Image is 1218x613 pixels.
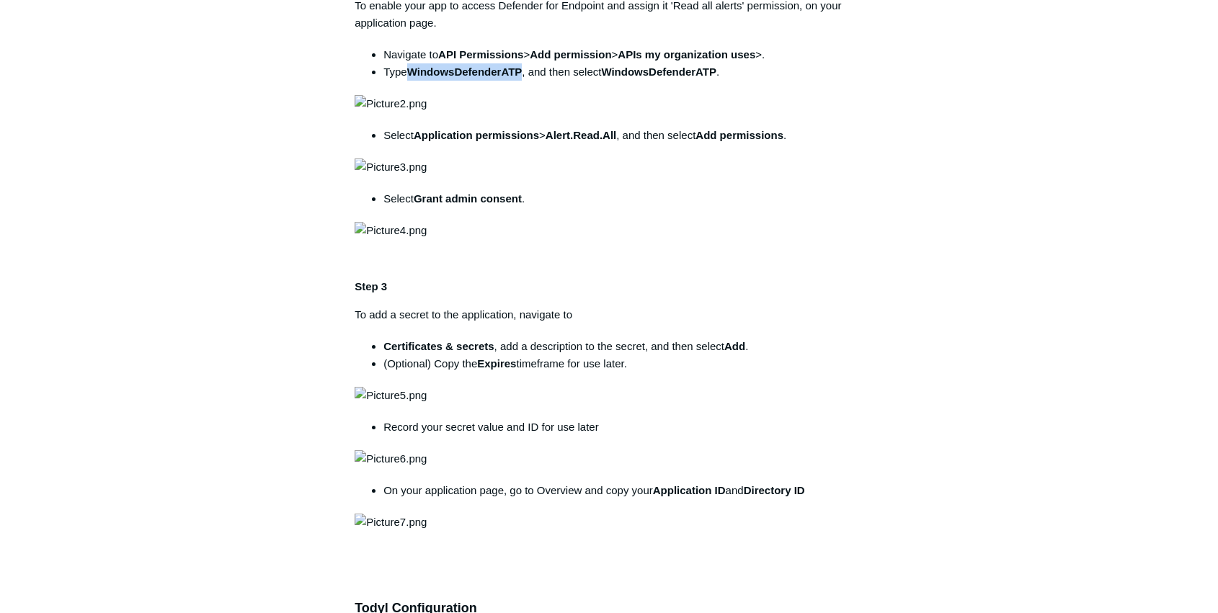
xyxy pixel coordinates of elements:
[724,340,745,352] strong: Add
[546,129,616,141] strong: Alert.Read.All
[383,355,863,372] li: (Optional) Copy the timeframe for use later.
[383,482,863,499] li: On your application page, go to Overview and copy your and
[355,514,427,531] img: Picture7.png
[355,280,387,292] strong: Step 3
[383,190,863,207] li: Select .
[383,419,863,436] li: Record your secret value and ID for use later
[383,46,863,63] li: Navigate to > > >.
[383,338,863,355] li: , add a description to the secret, and then select .
[383,63,863,81] li: Type , and then select .
[355,158,427,176] img: Picture3.png
[601,66,716,78] strong: WindowsDefenderATP
[414,192,522,205] strong: Grant admin consent
[653,484,726,496] strong: Application ID
[355,306,863,323] p: To add a secret to the application, navigate to
[530,48,611,61] strong: Add permission
[414,129,539,141] strong: Application permissions
[618,48,755,61] strong: APIs my organization uses
[407,66,523,78] strong: WindowsDefenderATP
[355,387,427,404] img: Picture5.png
[695,129,783,141] strong: Add permissions
[477,357,516,370] strong: Expires
[438,48,523,61] strong: API Permissions
[355,95,427,112] img: Picture2.png
[744,484,805,496] strong: Directory ID
[383,127,863,144] li: Select > , and then select .
[355,222,427,239] img: Picture4.png
[355,450,427,467] img: Picture6.png
[383,340,494,352] strong: Certificates & secrets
